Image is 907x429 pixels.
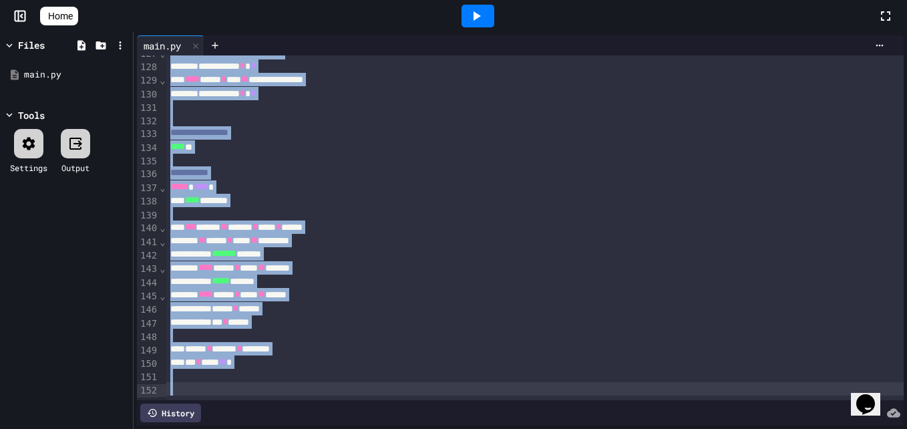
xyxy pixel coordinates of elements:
[137,317,159,331] div: 147
[137,290,159,303] div: 145
[159,48,166,59] span: Fold line
[137,236,159,249] div: 141
[40,7,78,25] a: Home
[61,162,89,174] div: Output
[140,404,201,422] div: History
[137,88,159,102] div: 130
[18,38,45,52] div: Files
[137,384,159,398] div: 152
[137,344,159,357] div: 149
[159,75,166,86] span: Fold line
[137,39,188,53] div: main.py
[159,223,166,233] span: Fold line
[137,74,159,88] div: 129
[137,357,159,371] div: 150
[159,237,166,247] span: Fold line
[137,209,159,223] div: 139
[137,168,159,181] div: 136
[137,155,159,168] div: 135
[137,142,159,155] div: 134
[10,162,47,174] div: Settings
[137,303,159,317] div: 146
[48,9,73,23] span: Home
[851,376,894,416] iframe: chat widget
[137,277,159,290] div: 144
[137,195,159,208] div: 138
[159,291,166,301] span: Fold line
[137,222,159,235] div: 140
[137,61,159,74] div: 128
[137,102,159,115] div: 131
[137,249,159,263] div: 142
[137,263,159,276] div: 143
[137,331,159,344] div: 148
[18,108,45,122] div: Tools
[159,263,166,274] span: Fold line
[137,371,159,384] div: 151
[24,68,128,82] div: main.py
[137,35,204,55] div: main.py
[137,115,159,128] div: 132
[159,182,166,193] span: Fold line
[137,182,159,195] div: 137
[137,128,159,141] div: 133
